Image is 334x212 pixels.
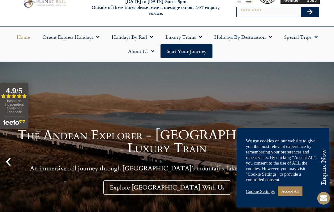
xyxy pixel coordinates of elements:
[161,44,212,58] a: Start your Journey
[3,157,14,167] div: Previous slide
[105,30,159,44] a: Holidays by Rail
[36,30,105,44] a: Orient Express Holidays
[159,30,208,44] a: Luxury Trains
[278,30,324,44] a: Special Trips
[103,180,231,195] a: Explore [GEOGRAPHIC_DATA] With Us
[301,7,319,17] button: Search
[246,138,320,182] div: We use cookies on our website to give you the most relevant experience by remembering your prefer...
[15,165,319,172] p: An immersive rail journey through [GEOGRAPHIC_DATA]’s mountains, lakes, and its ancient heritage.
[208,30,278,44] a: Holidays by Destination
[11,30,36,44] a: Home
[246,189,275,194] a: Cookie Settings
[15,129,319,155] h1: The Andean Explorer - [GEOGRAPHIC_DATA] by Luxury Train
[122,44,161,58] a: About Us
[278,186,302,196] a: Accept All
[3,30,331,58] nav: Menu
